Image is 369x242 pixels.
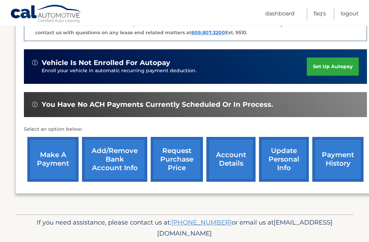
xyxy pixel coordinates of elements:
a: Logout [341,8,359,20]
a: Add/Remove bank account info [82,137,147,182]
a: 609.807.3200 [191,29,225,36]
a: update personal info [259,137,309,182]
a: set up autopay [307,58,359,76]
a: Cal Automotive [10,4,82,24]
a: FAQ's [314,8,326,20]
p: Enroll your vehicle in automatic recurring payment deduction. [42,67,307,75]
a: make a payment [27,137,79,182]
a: [PHONE_NUMBER] [171,218,232,226]
a: Dashboard [265,8,295,20]
img: alert-white.svg [32,60,38,65]
a: payment history [312,137,364,182]
p: If you need assistance, please contact us at: or email us at [26,217,343,239]
a: request purchase price [151,137,203,182]
span: vehicle is not enrolled for autopay [42,59,170,67]
p: The end of your lease is approaching soon. A member of our lease end team will be in touch soon t... [35,13,363,36]
a: account details [206,137,256,182]
p: Select an option below: [24,125,367,133]
span: You have no ACH payments currently scheduled or in process. [42,100,273,109]
img: alert-white.svg [32,102,38,107]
